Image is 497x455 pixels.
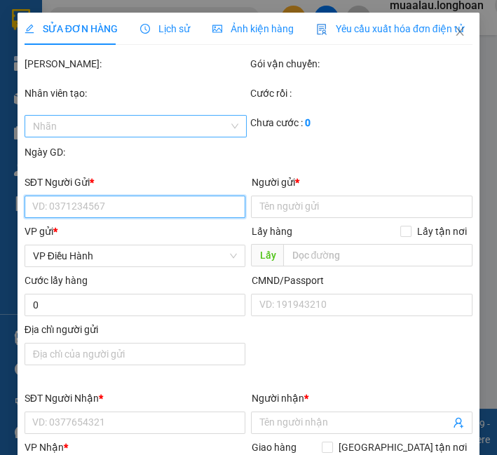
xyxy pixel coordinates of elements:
[316,23,464,34] span: Yêu cầu xuất hóa đơn điện tử
[25,322,246,337] div: Địa chỉ người gửi
[250,115,472,130] div: Chưa cước :
[140,23,190,34] span: Lịch sử
[212,23,294,34] span: Ảnh kiện hàng
[440,13,479,52] button: Close
[25,24,34,34] span: edit
[453,417,464,428] span: user-add
[25,391,246,406] div: SĐT Người Nhận
[25,275,88,286] label: Cước lấy hàng
[251,175,472,190] div: Người gửi
[25,294,246,316] input: Cước lấy hàng
[251,273,472,288] div: CMND/Passport
[283,244,472,266] input: Dọc đường
[25,175,246,190] div: SĐT Người Gửi
[251,391,472,406] div: Người nhận
[250,86,472,101] div: Cước rồi :
[25,442,64,453] span: VP Nhận
[251,442,296,453] span: Giao hàng
[33,245,238,266] span: VP Điều Hành
[304,117,310,128] b: 0
[140,24,150,34] span: clock-circle
[250,56,472,72] div: Gói vận chuyển:
[251,226,292,237] span: Lấy hàng
[316,24,327,35] img: icon
[25,343,246,365] input: Địa chỉ của người gửi
[212,24,222,34] span: picture
[25,56,247,72] div: [PERSON_NAME]:
[25,23,118,34] span: SỬA ĐƠN HÀNG
[25,224,246,239] div: VP gửi
[25,86,247,101] div: Nhân viên tạo:
[251,244,283,266] span: Lấy
[333,440,472,455] span: [GEOGRAPHIC_DATA] tận nơi
[411,224,472,239] span: Lấy tận nơi
[454,26,465,37] span: close
[25,144,247,160] div: Ngày GD:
